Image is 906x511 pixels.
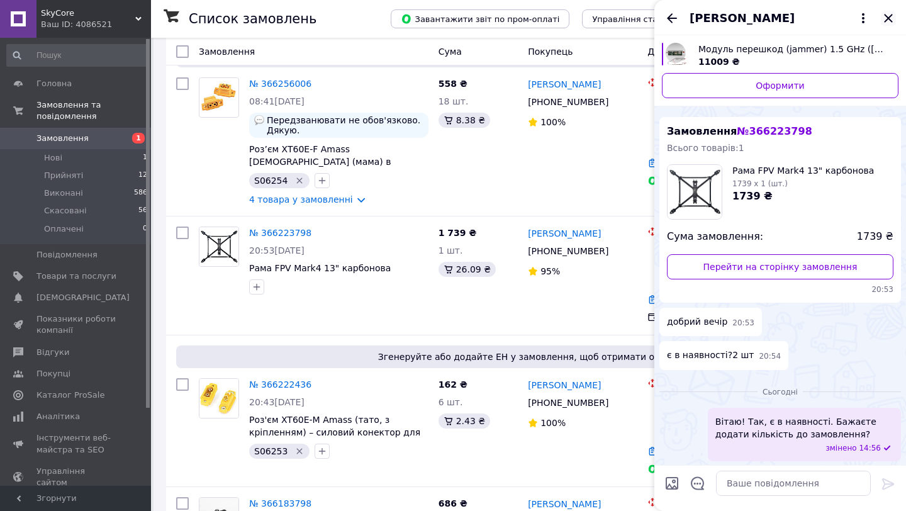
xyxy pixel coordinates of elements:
span: S06254 [254,176,288,186]
input: Пошук [6,44,148,67]
a: 4 товара у замовленні [249,194,353,205]
span: Доставка та оплата [647,47,740,57]
a: [PERSON_NAME] [528,379,601,391]
a: Перейти на сторінку замовлення [667,254,893,279]
a: Рама FPV Mark4 13" карбонова [249,263,391,273]
span: 100% [540,418,566,428]
span: Нові [44,152,62,164]
span: Оплачені [44,223,84,235]
span: Завантажити звіт по пром-оплаті [401,13,559,25]
img: Фото товару [201,78,237,117]
span: 1739 ₴ [857,230,893,244]
span: 1 [132,133,145,143]
img: 6861095384_w200_h200_rama-fpv-mark4.jpg [668,165,722,219]
span: Відгуки [36,347,69,358]
button: Завантажити звіт по пром-оплаті [391,9,569,28]
span: змінено [825,443,859,454]
span: 0 [143,223,147,235]
span: 162 ₴ [439,379,467,390]
span: 1 [143,152,147,164]
a: [PERSON_NAME] [528,227,601,240]
a: Фото товару [199,227,239,267]
span: добрий вечір [667,315,727,328]
span: Інструменти веб-майстра та SEO [36,432,116,455]
span: Головна [36,78,72,89]
span: 1 шт. [439,245,463,255]
span: Аналітика [36,411,80,422]
h1: Список замовлень [189,11,316,26]
div: 8.38 ₴ [439,113,490,128]
span: Рама FPV Mark4 13" карбонова [732,164,874,177]
span: 1 739 ₴ [439,228,477,238]
a: № 366222436 [249,379,311,390]
span: № 366223798 [737,125,812,137]
span: 11009 ₴ [698,57,740,67]
a: Роз'єм XT60E-M Amass (тато, з кріпленням) – силовий конектор для монтажу в корпус [249,415,420,450]
span: 1739 ₴ [732,190,773,202]
span: Повідомлення [36,249,98,261]
span: 95% [540,266,560,276]
img: :speech_balloon: [254,115,264,125]
span: Замовлення [199,47,255,57]
div: 26.09 ₴ [439,262,496,277]
span: Виконані [44,188,83,199]
span: 20:53 11.10.2025 [667,284,893,295]
div: [PHONE_NUMBER] [525,93,611,111]
div: [PHONE_NUMBER] [525,242,611,260]
a: [PERSON_NAME] [528,498,601,510]
span: 100% [540,117,566,127]
span: Передзванювати не обов'язково. Дякую. [267,115,423,135]
span: 20:43[DATE] [249,397,305,407]
span: 586 [134,188,147,199]
span: Вітаю! Так, є в наявності. Бажаєте додати кількість до замовлення? [715,415,893,441]
a: Фото товару [199,77,239,118]
span: Показники роботи компанії [36,313,116,336]
a: [PERSON_NAME] [528,78,601,91]
span: Товари та послуги [36,271,116,282]
span: SkyCore [41,8,135,19]
div: [PHONE_NUMBER] [525,394,611,412]
span: Покупець [528,47,573,57]
span: Управління статусами [592,14,688,24]
span: 14:56 12.10.2025 [859,443,881,454]
button: Закрити [881,11,896,26]
span: Замовлення [667,125,812,137]
span: 686 ₴ [439,498,467,508]
span: Замовлення та повідомлення [36,99,151,122]
span: Згенеруйте або додайте ЕН у замовлення, щоб отримати оплату [181,351,878,363]
span: Замовлення [36,133,89,144]
div: 2.43 ₴ [439,413,490,429]
span: 20:54 11.10.2025 [759,351,781,362]
span: Управління сайтом [36,466,116,488]
span: 56 [138,205,147,216]
span: 6 шт. [439,397,463,407]
a: Фото товару [199,378,239,418]
span: є в наявності?2 шт [667,349,754,362]
a: № 366223798 [249,228,311,238]
span: Сьогодні [758,387,803,398]
span: Скасовані [44,205,87,216]
span: S06253 [254,446,288,456]
span: Прийняті [44,170,83,181]
img: Фото товару [199,379,238,418]
span: Каталог ProSale [36,390,104,401]
span: Cума [439,47,462,57]
span: Модуль перешкод (jammer) 1.5 GHz ([DATE]-[DATE] mHz), Gan 50W, SMA [698,43,888,55]
a: Роз’єм XT60E-F Amass [DEMOGRAPHIC_DATA] (мама) в панельному виконанні [249,144,391,179]
a: Переглянути товар [662,43,898,68]
span: 12 [138,170,147,181]
svg: Видалити мітку [294,176,305,186]
span: [DEMOGRAPHIC_DATA] [36,292,130,303]
button: [PERSON_NAME] [690,10,871,26]
svg: Видалити мітку [294,446,305,456]
span: Всього товарів: 1 [667,143,744,153]
button: Відкрити шаблони відповідей [690,475,706,491]
img: Фото товару [199,227,238,266]
span: 558 ₴ [439,79,467,89]
span: Сума замовлення: [667,230,763,244]
img: 6573130812_w640_h640_modul-pomeh-jammer.jpg [666,43,688,65]
button: Назад [664,11,679,26]
div: 12.10.2025 [659,385,901,398]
